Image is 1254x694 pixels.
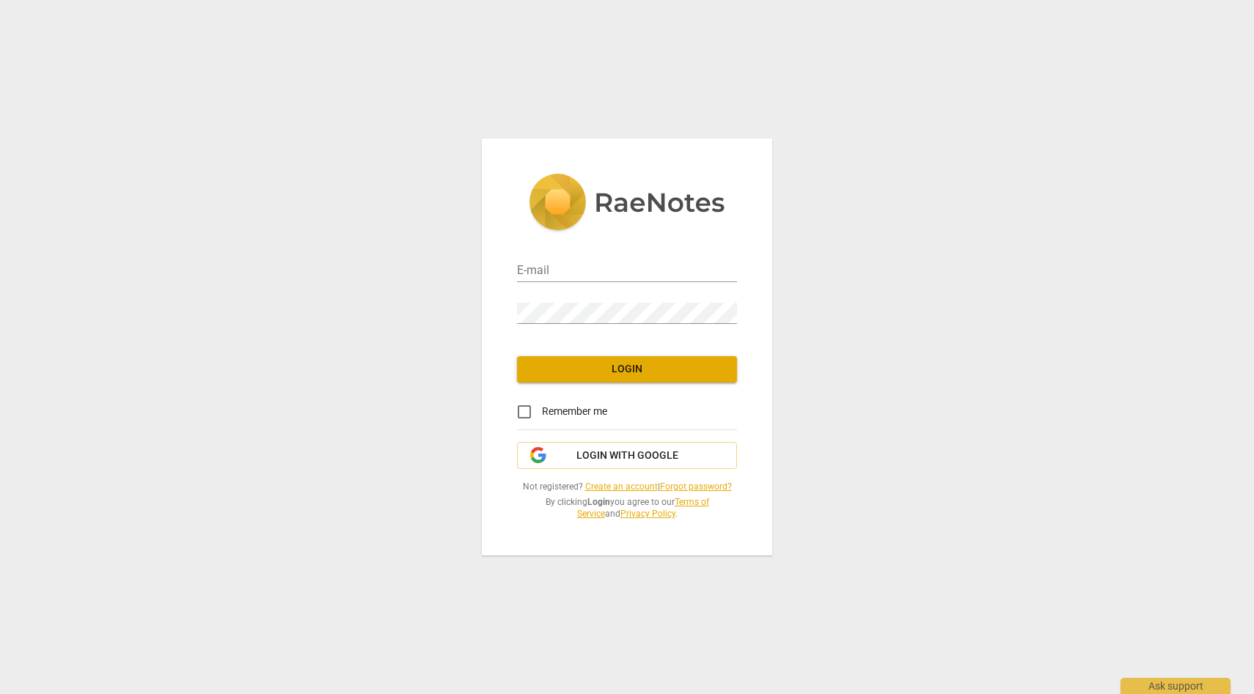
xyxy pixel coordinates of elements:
button: Login [517,356,737,383]
span: By clicking you agree to our and . [517,496,737,520]
span: Login with Google [576,448,678,463]
b: Login [587,497,610,507]
a: Forgot password? [660,481,732,492]
button: Login with Google [517,442,737,470]
a: Privacy Policy [620,509,675,519]
a: Terms of Service [577,497,709,520]
div: Ask support [1121,678,1231,694]
span: Login [529,362,725,377]
span: Not registered? | [517,481,737,493]
img: 5ac2273c67554f335776073100b6d88f.svg [529,174,725,234]
a: Create an account [585,481,658,492]
span: Remember me [542,404,607,419]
